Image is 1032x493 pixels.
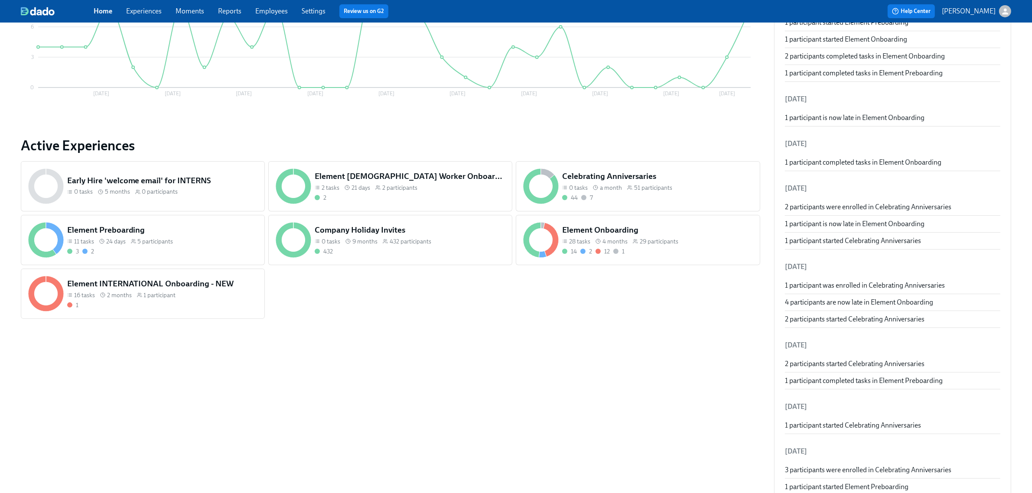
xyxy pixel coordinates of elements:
[664,91,680,97] tspan: [DATE]
[569,237,590,246] span: 28 tasks
[571,194,578,202] div: 44
[67,224,258,236] h5: Element Preboarding
[785,298,1000,307] div: 4 participants are now late in Element Onboarding
[74,291,95,299] span: 16 tasks
[581,194,593,202] div: Not started
[323,194,326,202] div: 2
[942,5,1011,17] button: [PERSON_NAME]
[31,54,34,60] tspan: 3
[562,171,753,182] h5: Celebrating Anniversaries
[613,247,625,256] div: Not started
[94,7,112,15] a: Home
[569,184,588,192] span: 0 tasks
[785,113,1000,123] div: 1 participant is now late in Element Onboarding
[176,7,204,15] a: Moments
[521,91,537,97] tspan: [DATE]
[236,91,252,97] tspan: [DATE]
[634,184,672,192] span: 51 participants
[785,202,1000,212] div: 2 participants were enrolled in Celebrating Anniversaries
[315,194,326,202] div: Completed all due tasks
[315,171,505,182] h5: Element [DEMOGRAPHIC_DATA] Worker Onboarding
[255,7,288,15] a: Employees
[107,291,132,299] span: 2 months
[785,52,1000,61] div: 2 participants completed tasks in Element Onboarding
[21,7,55,16] img: dado
[785,281,1000,290] div: 1 participant was enrolled in Celebrating Anniversaries
[785,465,1000,475] div: 3 participants were enrolled in Celebrating Anniversaries
[218,7,241,15] a: Reports
[315,224,505,236] h5: Company Holiday Invites
[138,237,173,246] span: 5 participants
[785,68,1000,78] div: 1 participant completed tasks in Element Preboarding
[142,188,178,196] span: 0 participants
[785,376,1000,386] div: 1 participant completed tasks in Element Preboarding
[74,188,93,196] span: 0 tasks
[323,247,333,256] div: 432
[352,184,370,192] span: 21 days
[785,441,1000,462] li: [DATE]
[785,315,1000,324] div: 2 participants started Celebrating Anniversaries
[592,91,608,97] tspan: [DATE]
[590,194,593,202] div: 7
[268,215,512,265] a: Company Holiday Invites0 tasks 9 months432 participants432
[322,237,340,246] span: 0 tasks
[322,184,339,192] span: 2 tasks
[516,161,760,211] a: Celebrating Anniversaries0 tasks a month51 participants447
[580,247,592,256] div: On time with open tasks
[785,219,1000,229] div: 1 participant is now late in Element Onboarding
[268,161,512,211] a: Element [DEMOGRAPHIC_DATA] Worker Onboarding2 tasks 21 days2 participants2
[562,247,577,256] div: Completed all due tasks
[785,236,1000,246] div: 1 participant started Celebrating Anniversaries
[126,7,162,15] a: Experiences
[339,4,388,18] button: Review us on G2
[785,396,1000,417] li: [DATE]
[785,133,1000,154] li: [DATE]
[785,18,1000,27] div: 1 participant started Element Preboarding
[600,184,622,192] span: a month
[106,237,126,246] span: 24 days
[91,247,94,256] div: 2
[21,137,760,154] a: Active Experiences
[382,184,417,192] span: 2 participants
[602,237,628,246] span: 4 months
[562,194,578,202] div: Completed all due tasks
[942,6,996,16] p: [PERSON_NAME]
[67,278,258,289] h5: Element INTERNATIONAL Onboarding - NEW
[785,178,1000,199] li: [DATE]
[785,335,1000,356] li: [DATE]
[888,4,935,18] button: Help Center
[785,359,1000,369] div: 2 participants started Celebrating Anniversaries
[596,247,610,256] div: With overdue tasks
[76,301,78,309] div: 1
[785,256,1000,277] li: [DATE]
[30,84,34,91] tspan: 0
[589,247,592,256] div: 2
[719,91,735,97] tspan: [DATE]
[562,224,753,236] h5: Element Onboarding
[21,161,265,211] a: Early Hire 'welcome email' for INTERNS0 tasks 5 months0 participants
[449,91,466,97] tspan: [DATE]
[378,91,394,97] tspan: [DATE]
[31,24,34,30] tspan: 6
[307,91,323,97] tspan: [DATE]
[785,421,1000,430] div: 1 participant started Celebrating Anniversaries
[604,247,610,256] div: 12
[74,237,94,246] span: 11 tasks
[144,291,176,299] span: 1 participant
[640,237,678,246] span: 29 participants
[93,91,109,97] tspan: [DATE]
[67,301,78,309] div: With overdue tasks
[21,7,94,16] a: dado
[571,247,577,256] div: 14
[105,188,130,196] span: 5 months
[165,91,181,97] tspan: [DATE]
[785,482,1000,492] div: 1 participant started Element Preboarding
[352,237,378,246] span: 9 months
[21,269,265,319] a: Element INTERNATIONAL Onboarding - NEW16 tasks 2 months1 participant1
[785,89,1000,110] li: [DATE]
[785,35,1000,44] div: 1 participant started Element Onboarding
[622,247,625,256] div: 1
[76,247,79,256] div: 3
[516,215,760,265] a: Element Onboarding28 tasks 4 months29 participants142121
